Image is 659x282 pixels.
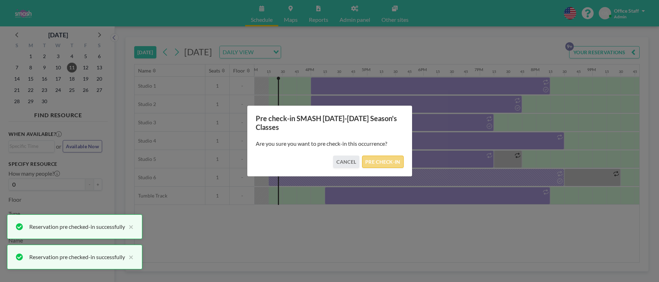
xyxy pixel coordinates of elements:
button: PRE CHECK-IN [362,156,403,168]
button: close [125,223,133,231]
h3: Pre check-in SMASH [DATE]-[DATE] Season's Classes [256,114,404,132]
button: CANCEL [333,156,359,168]
div: Reservation pre checked-in successfully [29,253,125,261]
div: Reservation pre checked-in successfully [29,223,125,231]
p: Are you sure you want to pre check-in this occurrence? [256,140,404,147]
button: close [125,253,133,261]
